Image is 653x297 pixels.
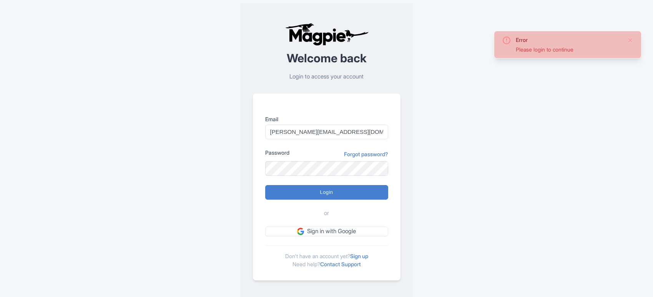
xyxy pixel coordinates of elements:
[320,261,361,267] a: Contact Support
[265,245,388,268] div: Don't have an account yet? Need help?
[344,150,388,158] a: Forgot password?
[627,36,633,45] button: Close
[265,185,388,200] input: Login
[265,148,289,157] label: Password
[265,125,388,139] input: you@example.com
[516,36,621,44] div: Error
[297,228,304,235] img: google.svg
[350,253,368,259] a: Sign up
[324,209,329,218] span: or
[283,23,370,46] img: logo-ab69f6fb50320c5b225c76a69d11143b.png
[253,72,400,81] p: Login to access your account
[265,227,388,236] a: Sign in with Google
[253,52,400,65] h2: Welcome back
[265,115,388,123] label: Email
[516,45,621,53] div: Please login to continue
